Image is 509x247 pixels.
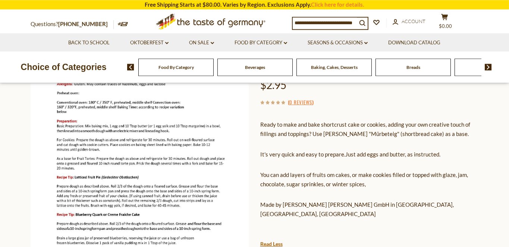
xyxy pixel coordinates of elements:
p: Ready to make and bake shortcrust cake or cookies, adding your own creative touch of fillings and... [260,120,478,139]
a: Beverages [245,64,265,70]
a: Click here for details. [311,1,364,8]
span: Made by [PERSON_NAME] [PERSON_NAME] GmbH in [GEOGRAPHIC_DATA], [GEOGRAPHIC_DATA], [GEOGRAPHIC_DATA] [260,201,454,217]
img: next arrow [485,64,492,70]
span: $0.00 [439,23,452,29]
a: On Sale [189,39,214,47]
a: Food By Category [235,39,287,47]
a: Back to School [68,39,110,47]
a: Oktoberfest [130,39,169,47]
a: [PHONE_NUMBER] [59,20,108,27]
a: Download Catalog [388,39,440,47]
a: 0 Reviews [289,98,312,107]
a: Seasons & Occasions [308,39,368,47]
span: You can add layers of fruits om cakes, or make cookies filled or topped with glaze, jam, chocolat... [260,171,468,187]
img: previous arrow [127,64,134,70]
a: Account [393,18,426,26]
span: Just add eggs and butter, as instructed. [345,151,440,158]
span: Account [402,18,426,24]
a: Food By Category [158,64,194,70]
a: Baking, Cakes, Desserts [311,64,358,70]
span: $2.95 [260,79,286,91]
p: It's very quick and easy to prepare. [260,150,478,159]
div: View related links [260,224,478,234]
button: $0.00 [434,13,456,32]
a: Breads [406,64,420,70]
span: ( ) [288,98,314,106]
p: Questions? [31,19,114,29]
